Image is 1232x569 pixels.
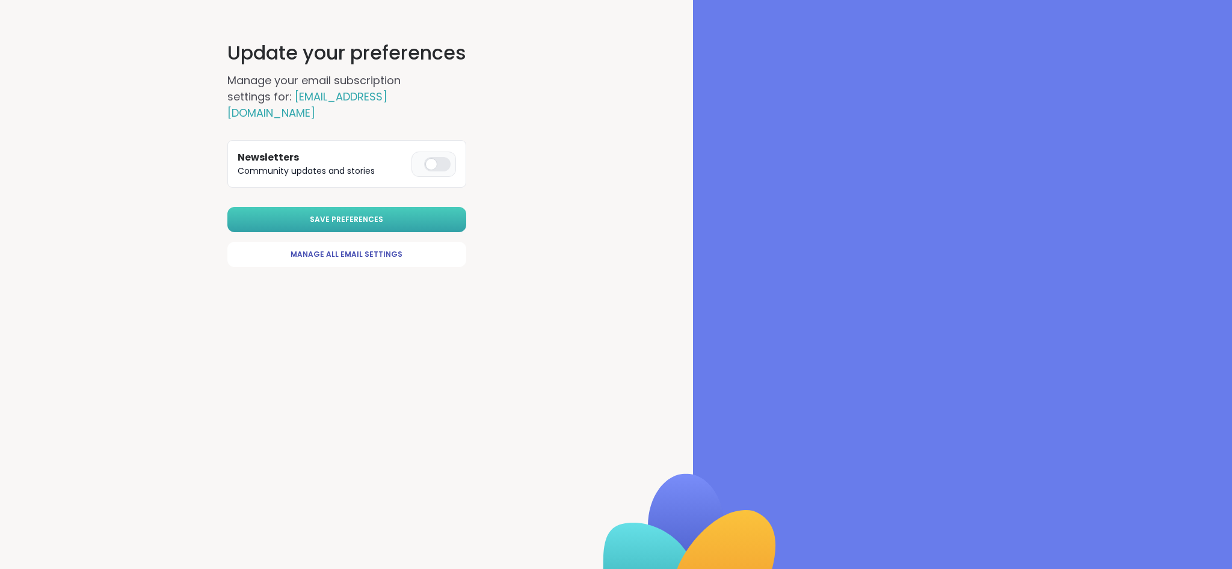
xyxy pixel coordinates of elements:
[238,150,407,165] h3: Newsletters
[238,165,407,177] p: Community updates and stories
[310,214,383,225] span: Save Preferences
[227,242,466,267] a: Manage All Email Settings
[227,207,466,232] button: Save Preferences
[227,38,466,67] h1: Update your preferences
[227,89,387,120] span: [EMAIL_ADDRESS][DOMAIN_NAME]
[227,72,444,121] h2: Manage your email subscription settings for:
[291,249,402,260] span: Manage All Email Settings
